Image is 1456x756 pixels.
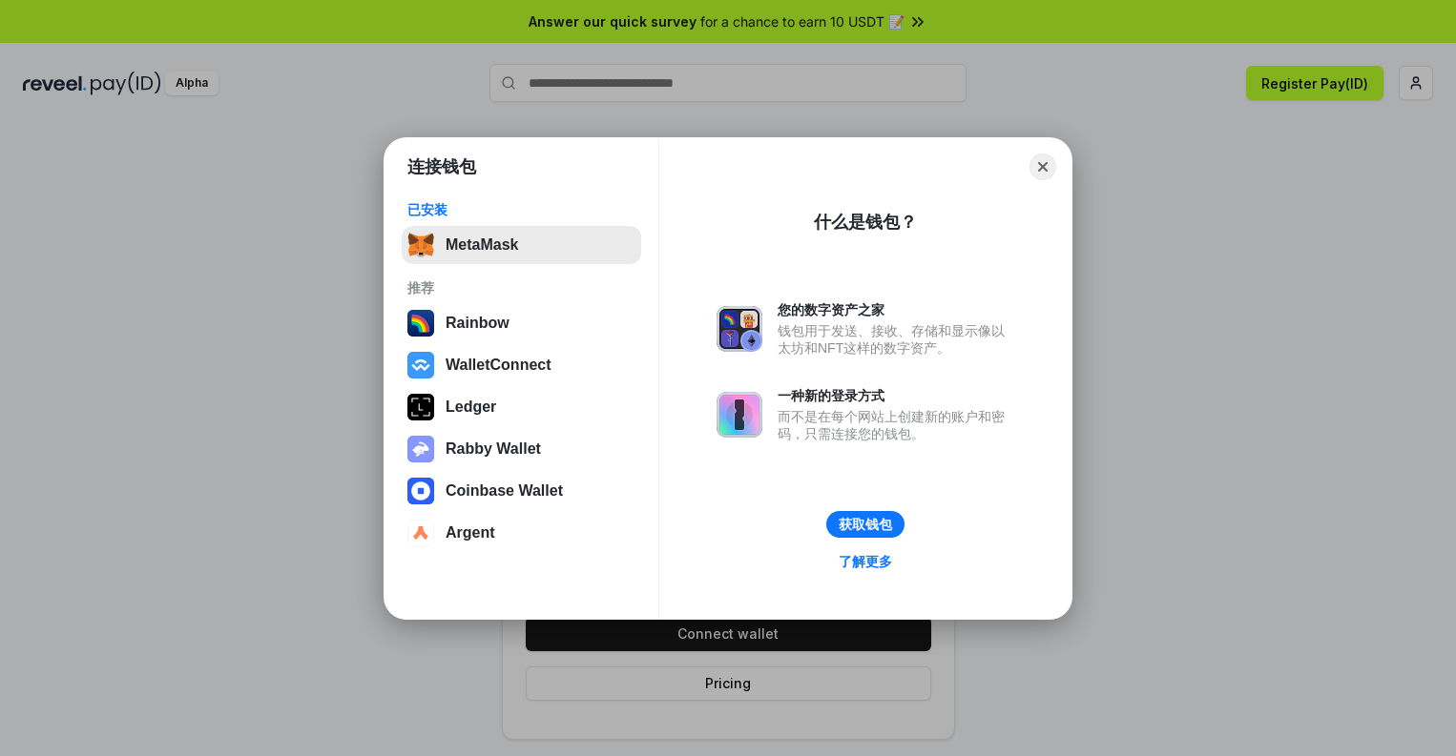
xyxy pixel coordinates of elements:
button: WalletConnect [402,346,641,384]
button: Rainbow [402,304,641,342]
button: MetaMask [402,226,641,264]
div: 了解更多 [839,553,892,570]
button: Argent [402,514,641,552]
div: 一种新的登录方式 [778,387,1014,404]
div: Ledger [446,398,496,416]
a: 了解更多 [827,549,904,574]
button: Rabby Wallet [402,430,641,468]
div: Argent [446,524,495,541]
img: svg+xml,%3Csvg%20width%3D%2228%22%20height%3D%2228%22%20viewBox%3D%220%200%2028%2028%22%20fill%3D... [407,478,434,504]
img: svg+xml,%3Csvg%20xmlns%3D%22http%3A%2F%2Fwww.w3.org%2F2000%2Fsvg%22%20fill%3D%22none%22%20viewBox... [717,392,762,438]
img: svg+xml,%3Csvg%20width%3D%22120%22%20height%3D%22120%22%20viewBox%3D%220%200%20120%20120%22%20fil... [407,310,434,337]
img: svg+xml,%3Csvg%20xmlns%3D%22http%3A%2F%2Fwww.w3.org%2F2000%2Fsvg%22%20width%3D%2228%22%20height%3... [407,394,434,420]
div: Rabby Wallet [446,440,541,458]
div: Coinbase Wallet [446,482,563,500]
div: Rainbow [446,315,510,332]
button: Ledger [402,388,641,426]
button: 获取钱包 [826,511,905,538]
img: svg+xml,%3Csvg%20xmlns%3D%22http%3A%2F%2Fwww.w3.org%2F2000%2Fsvg%22%20fill%3D%22none%22%20viewBox... [717,306,762,352]
h1: 连接钱包 [407,155,476,178]
div: WalletConnect [446,357,551,374]
img: svg+xml,%3Csvg%20width%3D%2228%22%20height%3D%2228%22%20viewBox%3D%220%200%2028%2028%22%20fill%3D... [407,352,434,378]
div: 钱包用于发送、接收、存储和显示像以太坊和NFT这样的数字资产。 [778,322,1014,357]
div: MetaMask [446,236,518,254]
img: svg+xml,%3Csvg%20fill%3D%22none%22%20height%3D%2233%22%20viewBox%3D%220%200%2035%2033%22%20width%... [407,232,434,258]
div: 什么是钱包？ [814,211,917,234]
button: Close [1030,153,1056,180]
img: svg+xml,%3Csvg%20width%3D%2228%22%20height%3D%2228%22%20viewBox%3D%220%200%2028%2028%22%20fill%3D... [407,520,434,546]
div: 已安装 [407,201,635,218]
div: 获取钱包 [839,516,892,533]
div: 您的数字资产之家 [778,301,1014,318]
button: Coinbase Wallet [402,472,641,510]
div: 而不是在每个网站上创建新的账户和密码，只需连接您的钱包。 [778,408,1014,442]
div: 推荐 [407,279,635,296]
img: svg+xml,%3Csvg%20xmlns%3D%22http%3A%2F%2Fwww.w3.org%2F2000%2Fsvg%22%20fill%3D%22none%22%20viewBox... [407,436,434,462]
